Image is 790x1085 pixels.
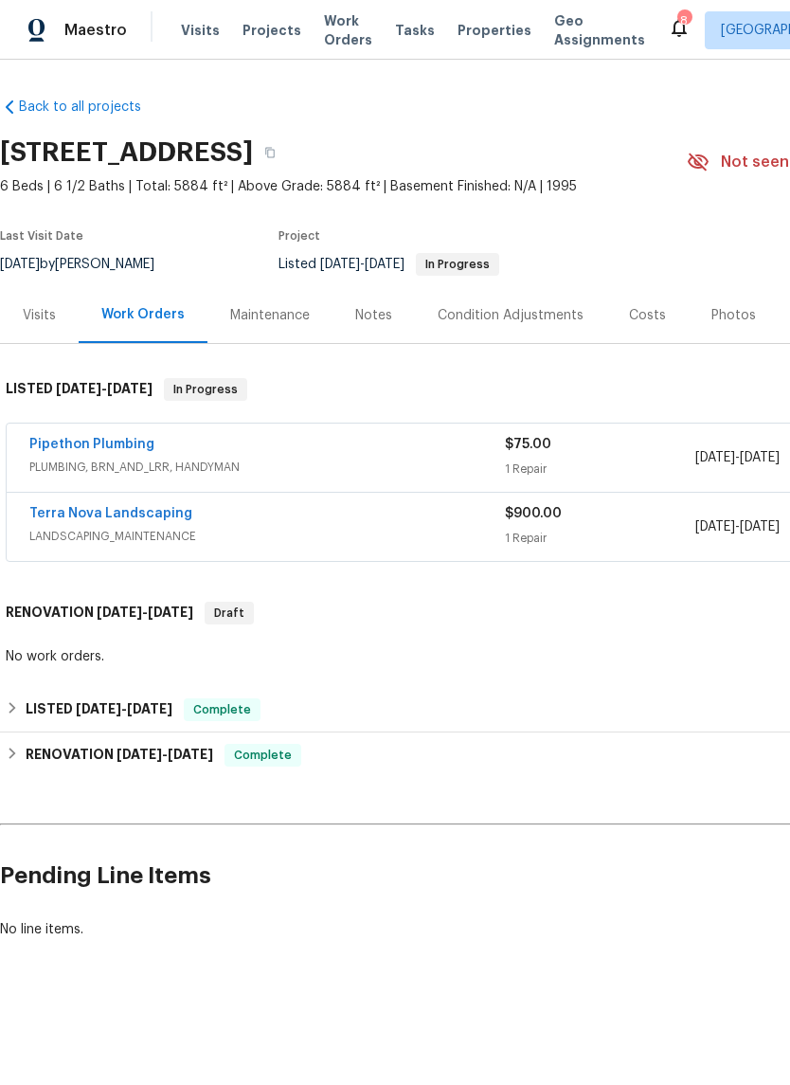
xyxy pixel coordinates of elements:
span: [DATE] [320,258,360,271]
span: In Progress [418,259,497,270]
span: Tasks [395,24,435,37]
h6: LISTED [6,378,153,401]
div: 8 [677,11,691,30]
span: [DATE] [107,382,153,395]
span: Draft [206,604,252,623]
h6: RENOVATION [6,602,193,624]
span: Complete [226,746,299,765]
a: Terra Nova Landscaping [29,507,192,520]
span: Complete [186,700,259,719]
span: - [320,258,404,271]
span: $75.00 [505,438,551,451]
span: Properties [458,21,531,40]
span: [DATE] [148,606,193,619]
span: [DATE] [117,748,162,761]
span: - [117,748,213,761]
span: - [76,702,172,715]
div: Maintenance [230,306,310,325]
button: Copy Address [253,136,287,170]
span: In Progress [166,380,245,399]
span: [DATE] [740,520,780,533]
div: 1 Repair [505,460,695,479]
span: Geo Assignments [554,11,645,49]
span: [DATE] [127,702,172,715]
span: [DATE] [97,606,142,619]
div: Costs [629,306,666,325]
div: Work Orders [101,305,185,324]
h6: RENOVATION [26,744,213,767]
div: 1 Repair [505,529,695,548]
div: Condition Adjustments [438,306,584,325]
span: Listed [278,258,499,271]
span: Projects [242,21,301,40]
a: Pipethon Plumbing [29,438,154,451]
span: - [695,517,780,536]
div: Notes [355,306,392,325]
span: $900.00 [505,507,562,520]
span: [DATE] [168,748,213,761]
span: PLUMBING, BRN_AND_LRR, HANDYMAN [29,458,505,477]
div: Visits [23,306,56,325]
span: - [695,448,780,467]
h6: LISTED [26,698,172,721]
span: Work Orders [324,11,372,49]
div: Photos [711,306,756,325]
span: [DATE] [695,520,735,533]
span: Visits [181,21,220,40]
span: [DATE] [76,702,121,715]
span: LANDSCAPING_MAINTENANCE [29,527,505,546]
span: [DATE] [365,258,404,271]
span: [DATE] [56,382,101,395]
span: - [56,382,153,395]
span: Maestro [64,21,127,40]
span: [DATE] [740,451,780,464]
span: [DATE] [695,451,735,464]
span: - [97,606,193,619]
span: Project [278,230,320,242]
